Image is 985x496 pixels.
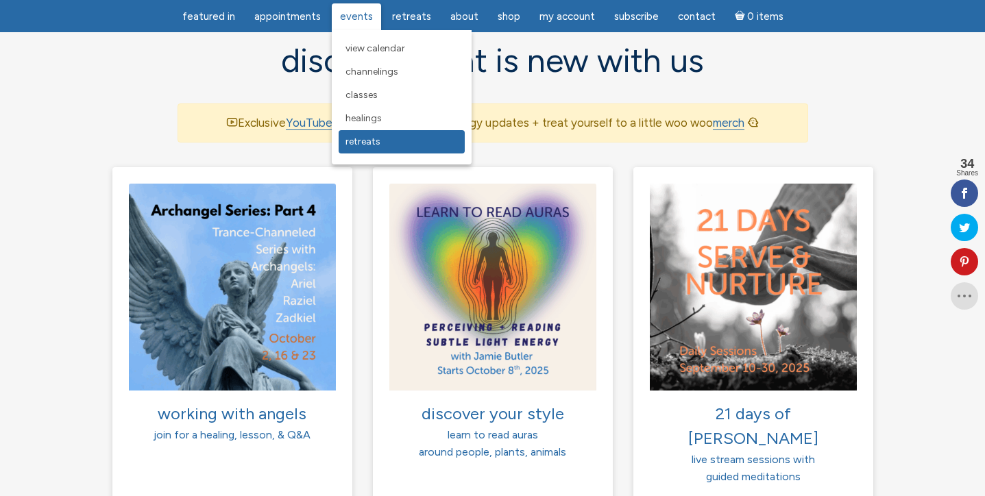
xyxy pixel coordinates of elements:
span: Appointments [254,10,321,23]
span: learn to read auras [448,428,538,441]
a: Healings [339,107,465,130]
span: 0 items [747,12,783,22]
span: discover your style [422,404,564,423]
span: working with angels [158,404,306,423]
span: join for a healing, lesson, & Q&A [154,428,311,441]
span: 34 [956,158,978,170]
a: Cart0 items [727,2,792,30]
span: My Account [539,10,595,23]
a: featured in [174,3,243,30]
span: featured in [182,10,235,23]
span: View Calendar [345,42,405,54]
a: Retreats [384,3,439,30]
a: My Account [531,3,603,30]
span: Shop [498,10,520,23]
a: Channelings [339,60,465,84]
span: Shares [956,170,978,177]
span: around people, plants, animals [419,445,566,458]
i: Cart [735,10,748,23]
a: View Calendar [339,37,465,60]
span: live stream sessions with [692,453,815,466]
span: guided meditations [706,470,801,483]
span: Events [340,10,373,23]
span: Channelings [345,66,398,77]
a: Appointments [246,3,329,30]
a: Classes [339,84,465,107]
a: Subscribe [606,3,667,30]
span: Contact [678,10,716,23]
a: YouTube [286,116,332,130]
span: Retreats [392,10,431,23]
a: Retreats [339,130,465,153]
a: Contact [670,3,724,30]
span: 21 days of [PERSON_NAME] [688,404,818,448]
span: Retreats [345,136,380,147]
h2: discover what is new with us [178,42,808,79]
a: merch [713,116,744,130]
a: Shop [489,3,528,30]
div: Exclusive content with monthly energy updates + treat yourself to a little woo woo [178,103,808,142]
span: About [450,10,478,23]
a: Events [332,3,381,30]
a: About [442,3,487,30]
span: Healings [345,112,382,124]
span: Classes [345,89,378,101]
span: Subscribe [614,10,659,23]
